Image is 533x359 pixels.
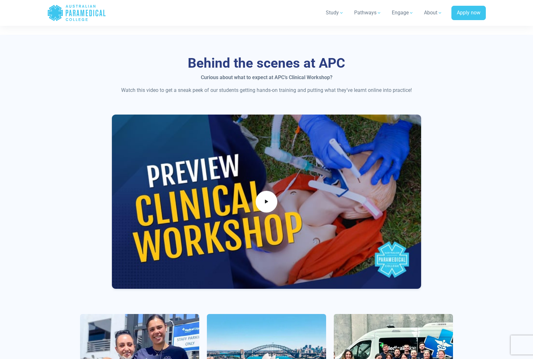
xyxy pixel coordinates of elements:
a: About [420,4,446,22]
strong: Curious about what to expect at APC’s Clinical Workshop? [201,74,332,80]
a: Engage [388,4,418,22]
h3: Behind the scenes at APC [80,55,453,71]
p: Watch this video to get a sneak peek of our students getting hands-on training and putting what t... [80,86,453,94]
a: Pathways [350,4,385,22]
a: Study [322,4,348,22]
a: Apply now [451,6,486,20]
a: Australian Paramedical College [47,3,106,23]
